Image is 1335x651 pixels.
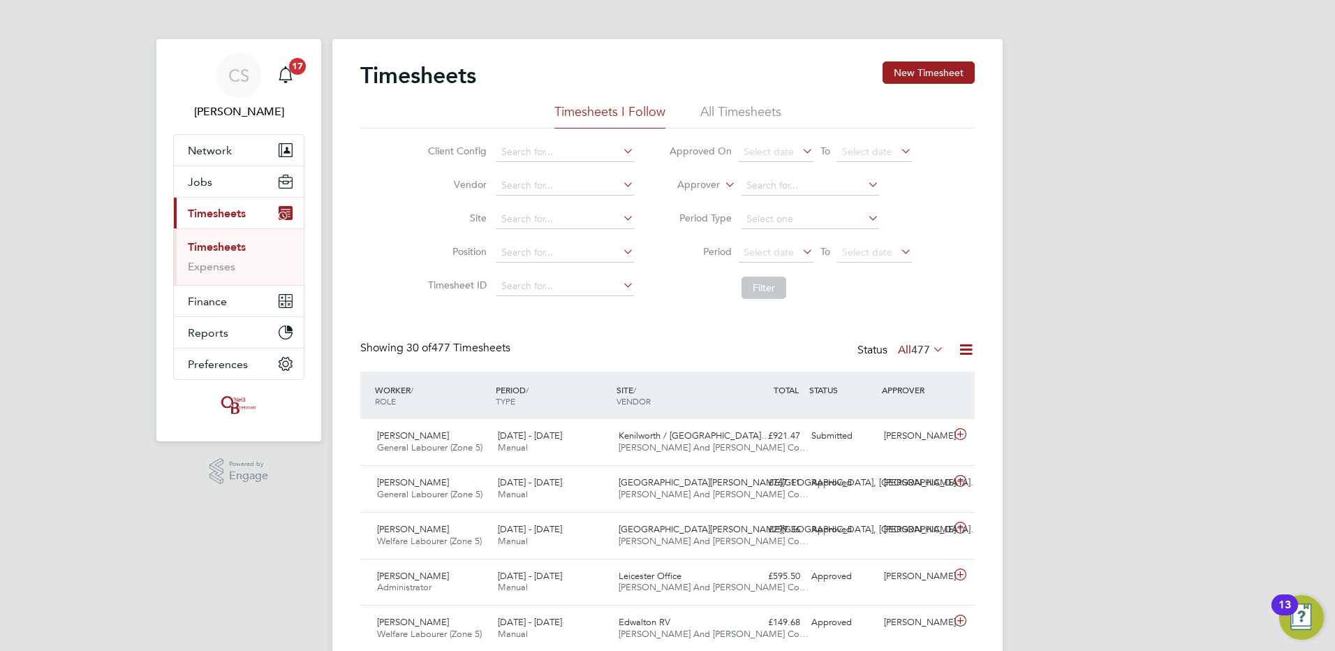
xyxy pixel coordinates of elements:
[498,476,562,488] span: [DATE] - [DATE]
[377,581,432,593] span: Administrator
[669,245,732,258] label: Period
[156,39,321,441] nav: Main navigation
[496,210,634,229] input: Search for...
[174,166,304,197] button: Jobs
[806,565,878,588] div: Approved
[188,207,246,220] span: Timesheets
[526,384,529,395] span: /
[617,395,651,407] span: VENDOR
[492,377,613,414] div: PERIOD
[878,611,951,634] div: [PERSON_NAME]
[1278,605,1291,623] div: 13
[496,277,634,296] input: Search for...
[229,458,268,470] span: Powered by
[619,581,809,593] span: [PERSON_NAME] And [PERSON_NAME] Co…
[424,279,487,291] label: Timesheet ID
[744,246,794,258] span: Select date
[188,240,246,254] a: Timesheets
[377,628,482,640] span: Welfare Labourer (Zone 5)
[619,570,681,582] span: Leicester Office
[619,488,809,500] span: [PERSON_NAME] And [PERSON_NAME] Co…
[733,471,806,495] div: £767.11
[360,61,476,89] h2: Timesheets
[733,518,806,541] div: £299.36
[806,377,878,402] div: STATUS
[174,349,304,379] button: Preferences
[857,341,947,360] div: Status
[377,570,449,582] span: [PERSON_NAME]
[816,142,834,160] span: To
[806,425,878,448] div: Submitted
[498,535,528,547] span: Manual
[406,341,510,355] span: 477 Timesheets
[883,61,975,84] button: New Timesheet
[424,178,487,191] label: Vendor
[174,198,304,228] button: Timesheets
[174,228,304,285] div: Timesheets
[498,616,562,628] span: [DATE] - [DATE]
[188,144,232,157] span: Network
[174,135,304,166] button: Network
[816,242,834,261] span: To
[1279,595,1324,640] button: Open Resource Center, 13 new notifications
[229,470,268,482] span: Engage
[188,326,228,339] span: Reports
[669,145,732,157] label: Approved On
[188,358,248,371] span: Preferences
[619,441,809,453] span: [PERSON_NAME] And [PERSON_NAME] Co…
[498,523,562,535] span: [DATE] - [DATE]
[878,471,951,495] div: [PERSON_NAME]
[411,384,413,395] span: /
[496,176,634,196] input: Search for...
[498,441,528,453] span: Manual
[173,103,304,120] span: Chloe Saffill
[496,243,634,263] input: Search for...
[272,53,300,98] a: 17
[806,471,878,495] div: Approved
[619,628,809,640] span: [PERSON_NAME] And [PERSON_NAME] Co…
[898,343,944,357] label: All
[878,377,951,402] div: APPROVER
[424,245,487,258] label: Position
[496,142,634,162] input: Search for...
[375,395,396,407] span: ROLE
[424,212,487,224] label: Site
[619,430,770,441] span: Kenilworth / [GEOGRAPHIC_DATA]…
[371,377,492,414] div: WORKER
[742,277,786,299] button: Filter
[174,286,304,316] button: Finance
[878,565,951,588] div: [PERSON_NAME]
[911,343,930,357] span: 477
[377,476,449,488] span: [PERSON_NAME]
[669,212,732,224] label: Period Type
[377,441,482,453] span: General Labourer (Zone 5)
[498,570,562,582] span: [DATE] - [DATE]
[619,476,980,488] span: [GEOGRAPHIC_DATA][PERSON_NAME][GEOGRAPHIC_DATA], [GEOGRAPHIC_DATA]…
[774,384,799,395] span: TOTAL
[377,535,482,547] span: Welfare Labourer (Zone 5)
[657,178,720,192] label: Approver
[633,384,636,395] span: /
[842,145,892,158] span: Select date
[733,565,806,588] div: £595.50
[842,246,892,258] span: Select date
[188,295,227,308] span: Finance
[377,616,449,628] span: [PERSON_NAME]
[498,628,528,640] span: Manual
[498,488,528,500] span: Manual
[173,394,304,416] a: Go to home page
[619,616,670,628] span: Edwalton RV
[289,58,306,75] span: 17
[496,395,515,407] span: TYPE
[806,518,878,541] div: Approved
[554,103,665,129] li: Timesheets I Follow
[377,488,482,500] span: General Labourer (Zone 5)
[498,581,528,593] span: Manual
[188,175,212,189] span: Jobs
[619,523,980,535] span: [GEOGRAPHIC_DATA][PERSON_NAME][GEOGRAPHIC_DATA], [GEOGRAPHIC_DATA]…
[377,430,449,441] span: [PERSON_NAME]
[700,103,781,129] li: All Timesheets
[424,145,487,157] label: Client Config
[733,425,806,448] div: £921.47
[174,317,304,348] button: Reports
